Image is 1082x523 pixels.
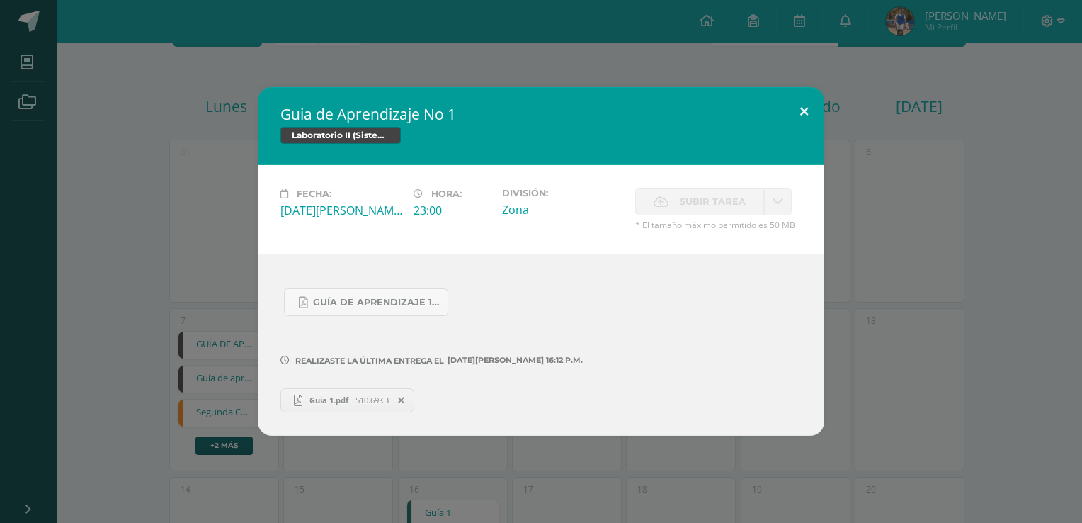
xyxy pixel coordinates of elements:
[280,104,802,124] h2: Guia de Aprendizaje No 1
[280,388,414,412] a: Guia 1.pdf 510.69KB
[635,219,802,231] span: * El tamaño máximo permitido es 50 MB
[280,127,401,144] span: Laboratorio II (Sistema Operativo Macintoch)
[764,188,792,215] a: La fecha de entrega ha expirado
[295,356,444,366] span: Realizaste la última entrega el
[297,189,331,199] span: Fecha:
[284,288,448,316] a: Guía de Aprendizaje 1 .pdf
[784,87,824,135] button: Close (Esc)
[502,188,624,198] label: División:
[389,393,414,408] span: Remover entrega
[313,297,440,308] span: Guía de Aprendizaje 1 .pdf
[355,395,389,405] span: 510.69KB
[680,189,746,215] span: Subir tarea
[280,203,402,218] div: [DATE][PERSON_NAME]
[414,203,491,218] div: 23:00
[635,188,764,215] label: La fecha de entrega ha expirado
[502,202,624,218] div: Zona
[431,189,462,199] span: Hora:
[302,395,355,405] span: Guia 1.pdf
